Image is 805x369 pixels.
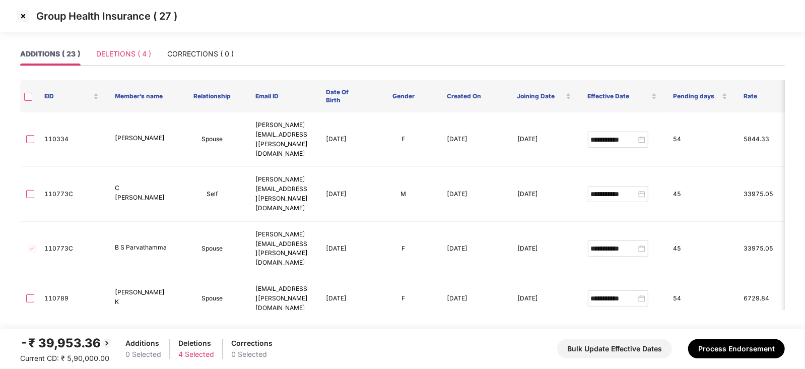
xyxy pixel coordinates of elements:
[509,276,580,322] td: [DATE]
[439,276,509,322] td: [DATE]
[167,48,234,59] div: CORRECTIONS ( 0 )
[177,276,248,322] td: Spouse
[177,112,248,167] td: Spouse
[96,48,151,59] div: DELETIONS ( 4 )
[107,80,177,112] th: Member’s name
[579,80,665,112] th: Effective Date
[673,92,720,100] span: Pending days
[36,80,107,112] th: EID
[517,92,564,100] span: Joining Date
[101,337,113,349] img: svg+xml;base64,PHN2ZyBpZD0iQmFjay0yMHgyMCIgeG1sbnM9Imh0dHA6Ly93d3cudzMub3JnLzIwMDAvc3ZnIiB3aWR0aD...
[665,276,736,322] td: 54
[439,167,509,221] td: [DATE]
[125,349,161,360] div: 0 Selected
[247,276,318,322] td: [EMAIL_ADDRESS][PERSON_NAME][DOMAIN_NAME]
[368,276,439,322] td: F
[177,80,248,112] th: Relationship
[36,222,107,276] td: 110773C
[509,112,580,167] td: [DATE]
[665,222,736,276] td: 45
[318,276,368,322] td: [DATE]
[36,276,107,322] td: 110789
[178,338,214,349] div: Deletions
[20,354,109,362] span: Current CD: ₹ 5,90,000.00
[115,134,169,143] p: [PERSON_NAME]
[44,92,91,100] span: EID
[318,80,368,112] th: Date Of Birth
[15,8,31,24] img: svg+xml;base64,PHN2ZyBpZD0iQ3Jvc3MtMzJ4MzIiIHhtbG5zPSJodHRwOi8vd3d3LnczLm9yZy8yMDAwL3N2ZyIgd2lkdG...
[439,112,509,167] td: [DATE]
[439,222,509,276] td: [DATE]
[231,349,273,360] div: 0 Selected
[125,338,161,349] div: Additions
[26,242,38,255] img: svg+xml;base64,PHN2ZyBpZD0iVGljay0zMngzMiIgeG1sbnM9Imh0dHA6Ly93d3cudzMub3JnLzIwMDAvc3ZnIiB3aWR0aD...
[665,112,736,167] td: 54
[178,349,214,360] div: 4 Selected
[247,167,318,221] td: [PERSON_NAME][EMAIL_ADDRESS][PERSON_NAME][DOMAIN_NAME]
[557,339,672,358] button: Bulk Update Effective Dates
[177,167,248,221] td: Self
[318,112,368,167] td: [DATE]
[509,222,580,276] td: [DATE]
[439,80,509,112] th: Created On
[368,80,439,112] th: Gender
[688,339,785,358] button: Process Endorsement
[115,183,169,203] p: C [PERSON_NAME]
[318,167,368,221] td: [DATE]
[36,10,177,22] p: Group Health Insurance ( 27 )
[368,222,439,276] td: F
[247,112,318,167] td: [PERSON_NAME][EMAIL_ADDRESS][PERSON_NAME][DOMAIN_NAME]
[587,92,649,100] span: Effective Date
[36,112,107,167] td: 110334
[115,243,169,253] p: B S Parvathamma
[665,167,736,221] td: 45
[177,222,248,276] td: Spouse
[20,48,80,59] div: ADDITIONS ( 23 )
[20,334,113,353] div: -₹ 39,953.36
[665,80,735,112] th: Pending days
[115,288,169,307] p: [PERSON_NAME] K
[247,80,318,112] th: Email ID
[231,338,273,349] div: Corrections
[368,112,439,167] td: F
[36,167,107,221] td: 110773C
[368,167,439,221] td: M
[318,222,368,276] td: [DATE]
[509,167,580,221] td: [DATE]
[247,222,318,276] td: [PERSON_NAME][EMAIL_ADDRESS][PERSON_NAME][DOMAIN_NAME]
[509,80,580,112] th: Joining Date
